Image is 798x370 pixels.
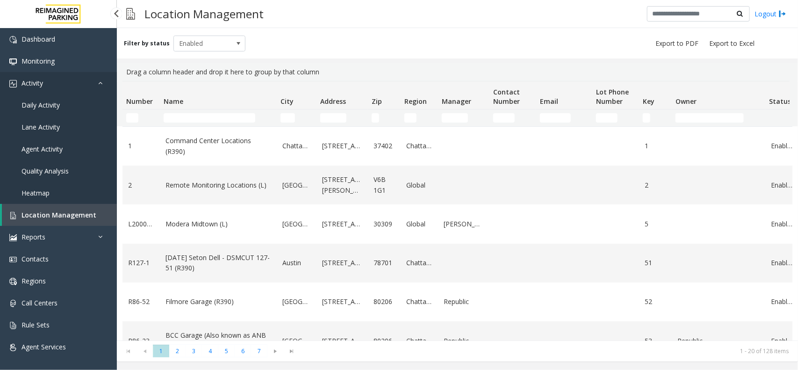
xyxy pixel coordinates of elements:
[322,297,362,307] a: [STREET_ADDRESS]
[22,35,55,44] span: Dashboard
[771,258,792,268] a: Enabled
[9,278,17,285] img: 'icon'
[639,109,672,126] td: Key Filter
[404,97,427,106] span: Region
[218,345,235,357] span: Page 5
[676,97,697,106] span: Owner
[160,109,277,126] td: Name Filter
[765,81,798,109] th: Status
[117,81,798,341] div: Data table
[267,345,284,358] span: Go to the next page
[282,297,311,307] a: [GEOGRAPHIC_DATA]
[306,347,789,355] kendo-pager-info: 1 - 20 of 128 items
[406,336,432,346] a: Chattanooga
[322,336,362,346] a: [STREET_ADDRESS]
[677,336,760,346] a: Republic
[406,219,432,229] a: Global
[765,109,798,126] td: Status Filter
[771,297,792,307] a: Enabled
[286,348,298,355] span: Go to the last page
[22,145,63,153] span: Agent Activity
[374,336,395,346] a: 80206
[442,97,471,106] span: Manager
[438,109,489,126] td: Manager Filter
[709,39,755,48] span: Export to Excel
[9,212,17,219] img: 'icon'
[322,141,362,151] a: [STREET_ADDRESS]
[22,342,66,351] span: Agent Services
[165,219,271,229] a: Modera Midtown (L)
[643,97,654,106] span: Key
[251,345,267,357] span: Page 7
[645,219,666,229] a: 5
[164,113,255,123] input: Name Filter
[165,180,271,190] a: Remote Monitoring Locations (L)
[655,39,698,48] span: Export to PDF
[672,109,765,126] td: Owner Filter
[280,97,294,106] span: City
[444,336,484,346] a: Republic
[9,36,17,44] img: 'icon'
[9,322,17,329] img: 'icon'
[282,336,311,346] a: [GEOGRAPHIC_DATA]
[174,36,231,51] span: Enabled
[372,113,379,123] input: Zip Filter
[202,345,218,357] span: Page 4
[374,141,395,151] a: 37402
[406,297,432,307] a: Chattanooga
[652,37,702,50] button: Export to PDF
[676,113,744,123] input: Owner Filter
[368,109,401,126] td: Zip Filter
[22,167,69,175] span: Quality Analysis
[540,97,558,106] span: Email
[645,297,666,307] a: 52
[771,336,792,346] a: Enabled
[401,109,438,126] td: Region Filter
[128,336,154,346] a: R86-23
[322,258,362,268] a: [STREET_ADDRESS]
[374,258,395,268] a: 78701
[126,2,135,25] img: pageIcon
[22,79,43,87] span: Activity
[164,97,183,106] span: Name
[165,297,271,307] a: Filmore Garage (R390)
[645,258,666,268] a: 51
[406,141,432,151] a: Chattanooga
[9,234,17,241] img: 'icon'
[592,109,639,126] td: Lot Phone Number Filter
[22,320,50,329] span: Rule Sets
[442,113,468,123] input: Manager Filter
[140,2,268,25] h3: Location Management
[320,97,346,106] span: Address
[444,297,484,307] a: Republic
[284,345,300,358] span: Go to the last page
[282,141,311,151] a: Chattanooga
[22,189,50,197] span: Heatmap
[645,141,666,151] a: 1
[165,253,271,274] a: [DATE] Seton Dell - DSMCUT 127-51 (R390)
[9,80,17,87] img: 'icon'
[269,348,282,355] span: Go to the next page
[493,87,520,106] span: Contact Number
[165,330,271,351] a: BCC Garage (Also known as ANB Garage) (R390)
[755,9,786,19] a: Logout
[128,258,154,268] a: R127-1
[540,113,571,123] input: Email Filter
[153,345,169,357] span: Page 1
[124,39,170,48] label: Filter by status
[128,180,154,190] a: 2
[771,141,792,151] a: Enabled
[282,219,311,229] a: [GEOGRAPHIC_DATA]
[322,219,362,229] a: [STREET_ADDRESS]
[122,109,160,126] td: Number Filter
[22,298,58,307] span: Call Centers
[22,101,60,109] span: Daily Activity
[771,219,792,229] a: Enabled
[2,204,117,226] a: Location Management
[282,258,311,268] a: Austin
[22,57,55,65] span: Monitoring
[489,109,536,126] td: Contact Number Filter
[128,219,154,229] a: L20000500
[126,97,153,106] span: Number
[320,113,346,123] input: Address Filter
